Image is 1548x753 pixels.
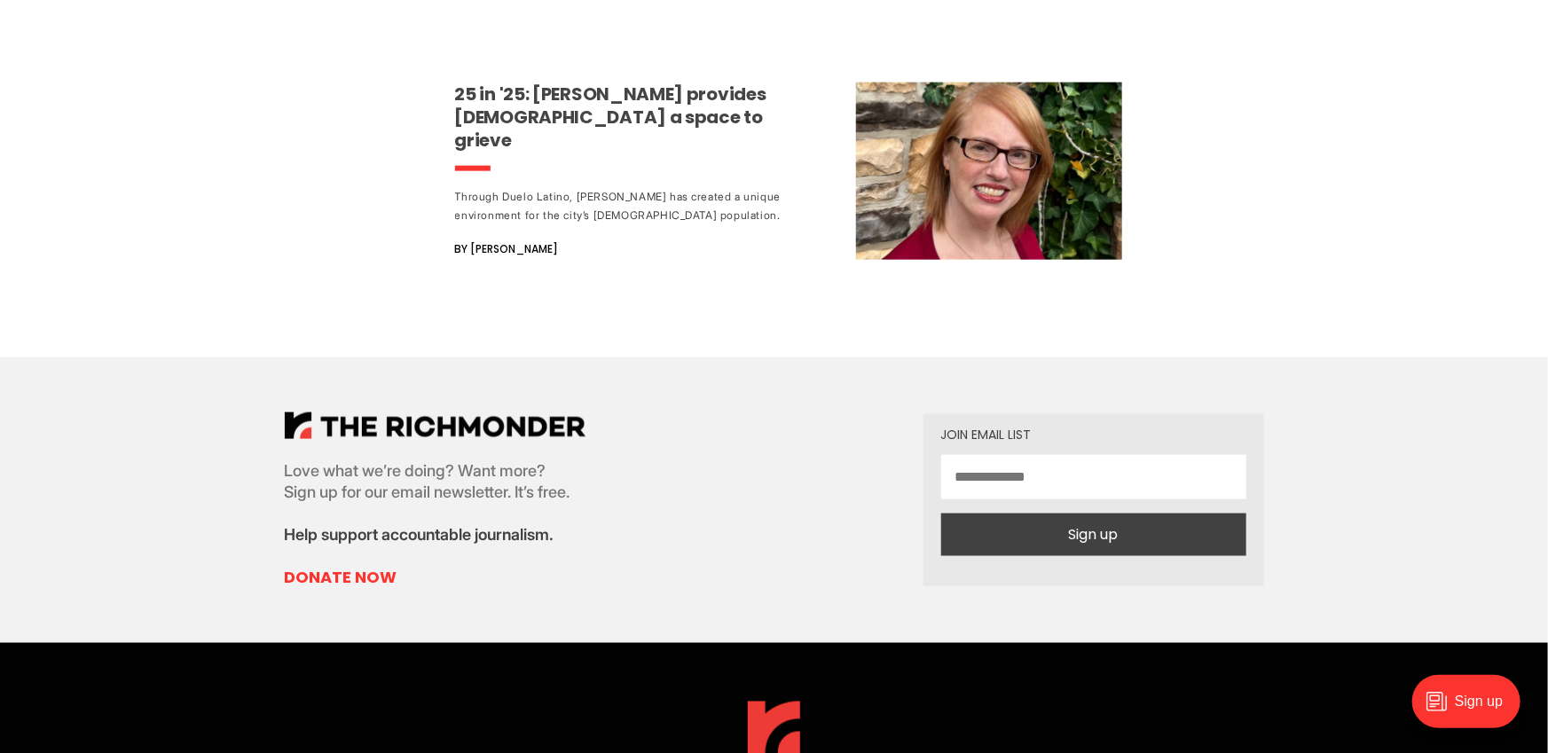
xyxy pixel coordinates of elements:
a: 25 in '25: [PERSON_NAME] provides [DEMOGRAPHIC_DATA] a space to grieve Through Duelo Latino, [PER... [455,82,1122,260]
p: Love what we’re doing? Want more? Sign up for our email newsletter. It’s free. [285,460,585,503]
div: Through Duelo Latino, [PERSON_NAME] has created a unique environment for the city’s [DEMOGRAPHIC_... [455,187,785,224]
div: Join email list [941,428,1246,441]
button: Sign up [941,514,1246,556]
iframe: portal-trigger [1397,666,1548,753]
img: The Richmonder Logo [285,412,585,439]
span: By [PERSON_NAME] [455,239,559,260]
img: 25 in '25: Igmara Sanchez Prunier provides Latinos a space to grieve [856,82,1122,260]
p: Help support accountable journalism. [285,524,585,545]
h3: 25 in '25: [PERSON_NAME] provides [DEMOGRAPHIC_DATA] a space to grieve [455,82,785,152]
a: Donate Now [285,567,585,588]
